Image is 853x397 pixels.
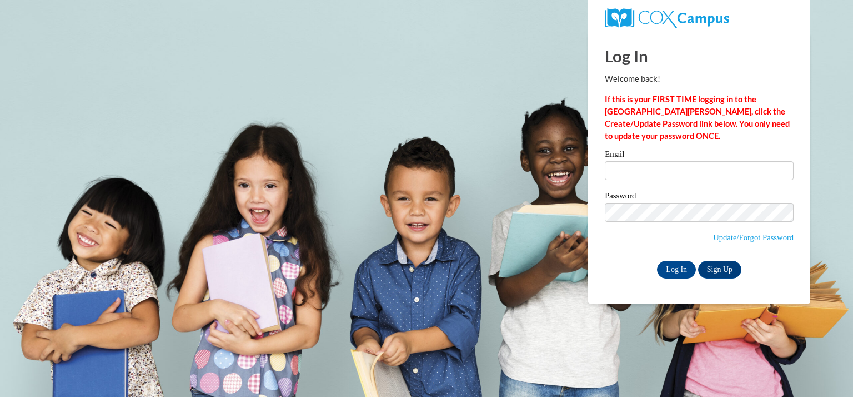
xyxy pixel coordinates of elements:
[605,150,794,161] label: Email
[713,233,794,242] a: Update/Forgot Password
[605,8,794,28] a: COX Campus
[605,95,790,141] strong: If this is your FIRST TIME logging in to the [GEOGRAPHIC_DATA][PERSON_NAME], click the Create/Upd...
[657,261,696,279] input: Log In
[698,261,741,279] a: Sign Up
[605,8,729,28] img: COX Campus
[605,44,794,67] h1: Log In
[605,73,794,85] p: Welcome back!
[605,192,794,203] label: Password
